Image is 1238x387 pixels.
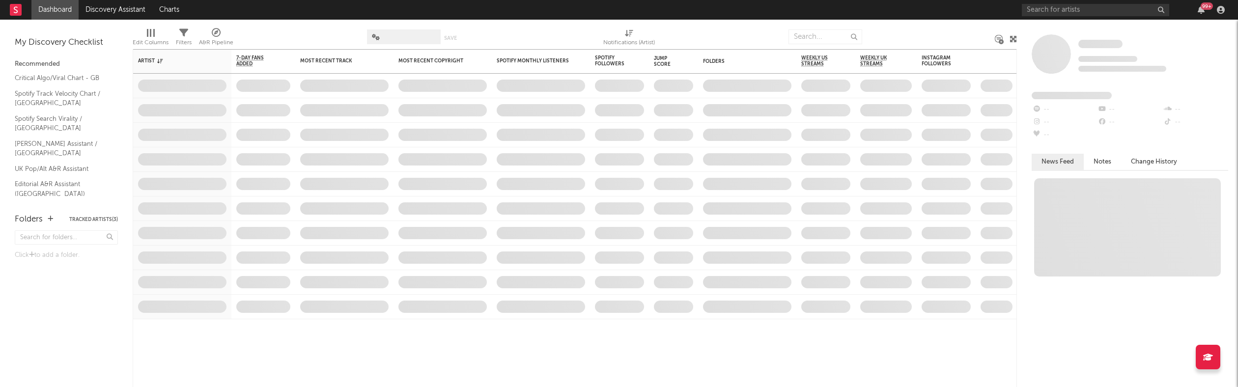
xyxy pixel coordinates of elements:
[860,55,897,67] span: Weekly UK Streams
[497,58,570,64] div: Spotify Monthly Listeners
[603,37,655,49] div: Notifications (Artist)
[138,58,212,64] div: Artist
[1201,2,1213,10] div: 99 +
[236,55,276,67] span: 7-Day Fans Added
[1078,40,1123,48] span: Some Artist
[1198,6,1205,14] button: 99+
[15,58,118,70] div: Recommended
[133,25,169,53] div: Edit Columns
[1022,4,1169,16] input: Search for artists
[1078,39,1123,49] a: Some Artist
[133,37,169,49] div: Edit Columns
[1032,92,1112,99] span: Fans Added by Platform
[1163,116,1228,129] div: --
[444,35,457,41] button: Save
[15,249,118,261] div: Click to add a folder.
[1078,66,1166,72] span: 0 fans last week
[654,55,678,67] div: Jump Score
[1032,103,1097,116] div: --
[1032,154,1084,170] button: News Feed
[801,55,836,67] span: Weekly US Streams
[603,25,655,53] div: Notifications (Artist)
[1163,103,1228,116] div: --
[15,113,108,134] a: Spotify Search Virality / [GEOGRAPHIC_DATA]
[15,37,118,49] div: My Discovery Checklist
[1032,129,1097,141] div: --
[595,55,629,67] div: Spotify Followers
[1097,103,1162,116] div: --
[199,37,233,49] div: A&R Pipeline
[15,230,118,245] input: Search for folders...
[300,58,374,64] div: Most Recent Track
[15,73,108,83] a: Critical Algo/Viral Chart - GB
[1084,154,1121,170] button: Notes
[1121,154,1187,170] button: Change History
[69,217,118,222] button: Tracked Artists(3)
[1078,56,1137,62] span: Tracking Since: [DATE]
[176,37,192,49] div: Filters
[15,138,108,159] a: [PERSON_NAME] Assistant / [GEOGRAPHIC_DATA]
[15,179,108,199] a: Editorial A&R Assistant ([GEOGRAPHIC_DATA])
[199,25,233,53] div: A&R Pipeline
[15,164,108,174] a: UK Pop/Alt A&R Assistant
[703,58,777,64] div: Folders
[1032,116,1097,129] div: --
[15,214,43,225] div: Folders
[922,55,956,67] div: Instagram Followers
[15,88,108,109] a: Spotify Track Velocity Chart / [GEOGRAPHIC_DATA]
[1097,116,1162,129] div: --
[398,58,472,64] div: Most Recent Copyright
[176,25,192,53] div: Filters
[788,29,862,44] input: Search...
